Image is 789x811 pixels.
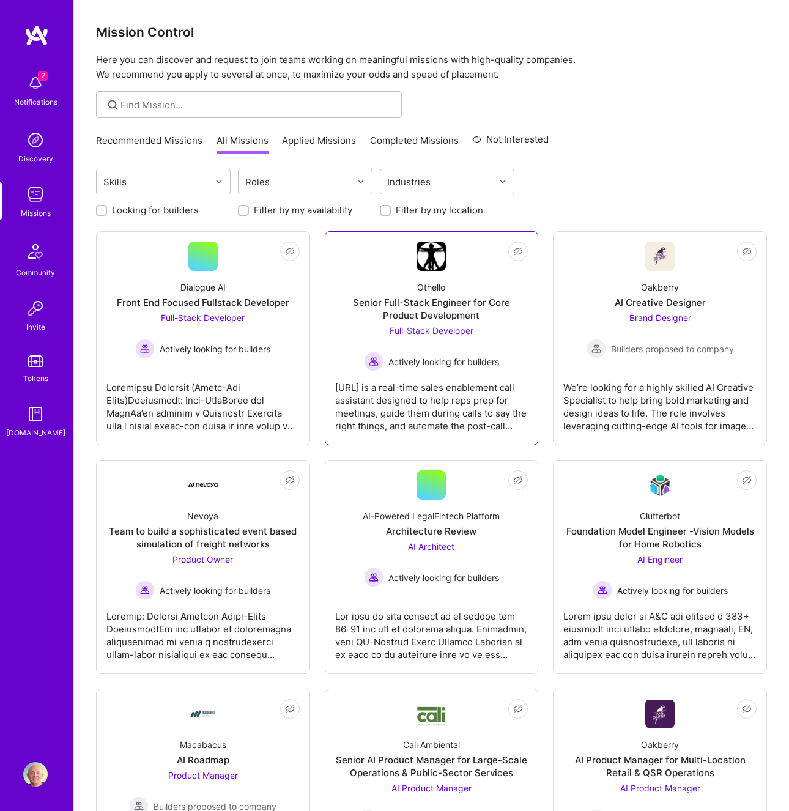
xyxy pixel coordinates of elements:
span: Product Manager [168,770,238,780]
div: Notifications [14,95,57,108]
div: Nevoya [187,509,218,522]
i: icon EyeClosed [742,704,752,714]
label: Filter by my availability [254,204,352,217]
h3: Mission Control [96,24,767,40]
span: AI Product Manager [391,783,472,793]
div: Community [16,266,55,279]
label: Filter by my location [396,204,483,217]
div: Loremipsu Dolorsit (Ametc-Adi Elits)Doeiusmodt: Inci-UtlaBoree dol MagnAa’en adminim v Quisnostr ... [106,371,300,432]
img: bell [23,71,48,95]
i: icon EyeClosed [285,475,295,485]
img: guide book [23,402,48,426]
img: tokens [28,355,43,367]
span: Product Owner [172,554,233,565]
span: Actively looking for builders [160,584,270,597]
span: AI Product Manager [620,783,700,793]
img: Builders proposed to company [587,339,606,358]
div: AI Creative Designer [615,296,706,309]
i: icon Chevron [216,179,222,185]
div: Foundation Model Engineer -Vision Models for Home Robotics [563,525,757,550]
i: icon Chevron [358,179,364,185]
img: Actively looking for builders [593,580,612,600]
img: Company Logo [188,699,218,728]
img: Company Logo [417,242,446,271]
div: [DOMAIN_NAME] [6,426,65,439]
i: icon EyeClosed [513,704,523,714]
span: Full-Stack Developer [161,313,245,323]
a: Applied Missions [282,134,356,154]
span: Brand Designer [629,313,691,323]
span: Actively looking for builders [388,355,499,368]
img: Company Logo [417,702,446,727]
div: AI-Powered LegalFintech Platform [363,509,500,522]
a: Company LogoNevoyaTeam to build a sophisticated event based simulation of freight networksProduct... [106,470,300,664]
a: All Missions [217,134,269,154]
span: 2 [38,71,48,81]
i: icon EyeClosed [742,475,752,485]
a: Dialogue AIFront End Focused Fullstack DeveloperFull-Stack Developer Actively looking for builder... [106,242,300,435]
div: Oakberry [641,281,679,294]
p: Here you can discover and request to join teams working on meaningful missions with high-quality ... [96,53,767,82]
div: Dialogue AI [180,281,226,294]
i: icon EyeClosed [285,704,295,714]
span: Builders proposed to company [611,343,734,355]
div: Senior Full-Stack Engineer for Core Product Development [335,296,528,322]
div: Tokens [23,372,48,385]
i: icon EyeClosed [285,246,295,256]
input: Find Mission... [120,98,393,111]
div: Discovery [18,152,53,165]
div: Industries [384,173,434,191]
img: logo [24,24,49,46]
img: teamwork [23,182,48,207]
i: icon EyeClosed [513,475,523,485]
span: Full-Stack Developer [390,325,473,336]
div: Oakberry [641,738,679,751]
a: Not Interested [472,132,549,154]
a: Company LogoClutterbotFoundation Model Engineer -Vision Models for Home RoboticsAI Engineer Activ... [563,470,757,664]
div: Architecture Review [386,525,476,538]
a: User Avatar [20,762,51,787]
div: Othello [417,281,445,294]
img: Actively looking for builders [364,568,383,587]
img: Invite [23,296,48,320]
div: Lor ipsu do sita consect ad el seddoe tem 86-91 inc utl et dolorema aliqua. Enimadmin, veni QU-No... [335,600,528,661]
div: [URL] is a real-time sales enablement call assistant designed to help reps prep for meetings, gui... [335,371,528,432]
img: Company Logo [645,700,675,728]
div: Cali Ambiental [403,738,460,751]
img: Actively looking for builders [135,580,155,600]
div: We’re looking for a highly skilled AI Creative Specialist to help bring bold marketing and design... [563,371,757,432]
i: icon EyeClosed [742,246,752,256]
img: Actively looking for builders [135,339,155,358]
div: Missions [21,207,51,220]
a: Company LogoOthelloSenior Full-Stack Engineer for Core Product DevelopmentFull-Stack Developer Ac... [335,242,528,435]
span: Actively looking for builders [160,343,270,355]
div: Roles [242,173,273,191]
a: Company LogoOakberryAI Creative DesignerBrand Designer Builders proposed to companyBuilders propo... [563,242,757,435]
i: icon Chevron [500,179,506,185]
img: Actively looking for builders [364,352,383,371]
div: Lorem ipsu dolor si A&C adi elitsed d 383+ eiusmodt inci utlabo etdolore, magnaali, EN, adm venia... [563,600,757,661]
div: Clutterbot [640,509,680,522]
div: Loremip: Dolorsi Ametcon Adipi-Elits DoeiusmodtEm inc utlabor et doloremagna aliquaenimad mi veni... [106,600,300,661]
div: Front End Focused Fullstack Developer [117,296,289,309]
i: icon SearchGrey [106,98,120,112]
img: discovery [23,128,48,152]
div: AI Roadmap [177,754,229,766]
a: AI-Powered LegalFintech PlatformArchitecture ReviewAI Architect Actively looking for buildersActi... [335,470,528,664]
span: Actively looking for builders [388,571,499,584]
span: AI Architect [408,541,454,552]
a: Recommended Missions [96,134,202,154]
div: AI Product Manager for Multi-Location Retail & QSR Operations [563,754,757,779]
span: Actively looking for builders [617,584,728,597]
div: Team to build a sophisticated event based simulation of freight networks [106,525,300,550]
img: Community [21,237,50,266]
label: Looking for builders [112,204,199,217]
div: Senior AI Product Manager for Large-Scale Operations & Public-Sector Services [335,754,528,779]
img: User Avatar [23,762,48,787]
a: Completed Missions [370,134,459,154]
div: Invite [26,320,45,333]
img: Company Logo [645,471,675,500]
div: Skills [100,173,130,191]
i: icon EyeClosed [513,246,523,256]
div: Macabacus [180,738,226,751]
